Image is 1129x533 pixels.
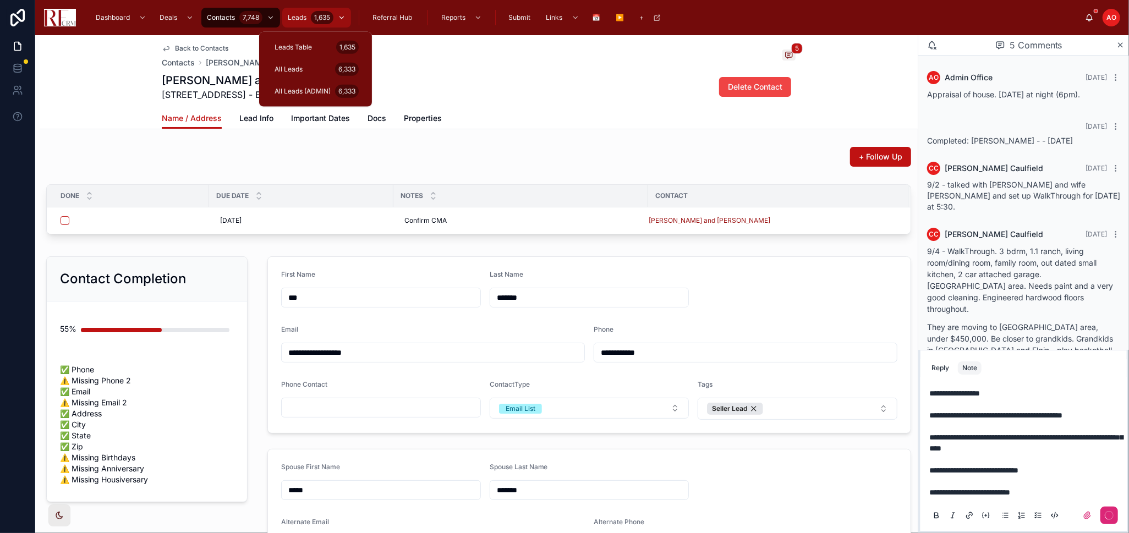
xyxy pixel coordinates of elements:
[593,13,601,22] span: 📅
[490,463,548,471] span: Spouse Last Name
[201,8,280,28] a: Contacts7,748
[162,44,228,53] a: Back to Contacts
[335,85,359,98] div: 6,333
[503,8,539,28] a: Submit
[154,8,199,28] a: Deals
[707,403,763,415] button: Unselect 355
[1086,122,1107,130] span: [DATE]
[927,361,953,375] button: Reply
[207,13,235,22] span: Contacts
[541,8,585,28] a: Links
[490,398,689,419] button: Select Button
[266,81,365,101] a: All Leads (ADMIN)6,333
[60,318,76,340] div: 55%
[367,8,420,28] a: Referral Hub
[335,63,359,76] div: 6,333
[958,361,982,375] button: Note
[782,50,796,63] button: 5
[927,321,1120,356] p: They are moving to [GEOGRAPHIC_DATA] area, under $450,000. Be closer to grandkids. Grandkids in [...
[90,8,152,28] a: Dashboard
[490,380,530,388] span: ContactType
[266,59,365,79] a: All Leads6,333
[791,43,803,54] span: 5
[927,180,1120,211] span: 9/2 - talked with [PERSON_NAME] and wife [PERSON_NAME] and set up WalkThrough for [DATE] at 5:30.
[441,13,465,22] span: Reports
[728,81,782,92] span: Delete Contact
[175,44,228,53] span: Back to Contacts
[162,73,367,88] h1: [PERSON_NAME] and [PERSON_NAME]
[616,13,624,22] span: ▶️
[162,57,195,68] a: Contacts
[945,72,993,83] span: Admin Office
[162,113,222,124] span: Name / Address
[436,8,487,28] a: Reports
[611,8,632,28] a: ▶️
[945,229,1043,240] span: [PERSON_NAME] Caulfield
[368,108,386,130] a: Docs
[44,9,76,26] img: App logo
[85,6,1085,30] div: scrollable content
[288,13,306,22] span: Leads
[962,364,977,372] div: Note
[655,191,688,200] span: Contact
[927,136,1073,145] span: Completed: [PERSON_NAME] - - [DATE]
[634,8,667,28] a: +
[162,108,222,129] a: Name / Address
[368,113,386,124] span: Docs
[160,13,177,22] span: Deals
[291,108,350,130] a: Important Dates
[929,73,939,82] span: AO
[945,163,1043,174] span: [PERSON_NAME] Caulfield
[275,87,331,96] span: All Leads (ADMIN)
[927,89,1120,100] p: Appraisal of house. [DATE] at night (6pm).
[239,113,273,124] span: Lead Info
[546,13,563,22] span: Links
[404,216,447,225] span: Confirm CMA
[509,13,531,22] span: Submit
[61,191,79,200] span: Done
[698,380,713,388] span: Tags
[506,404,535,414] div: Email List
[1106,13,1116,22] span: AO
[336,41,359,54] div: 1,635
[220,216,242,225] span: [DATE]
[239,108,273,130] a: Lead Info
[587,8,609,28] a: 📅
[929,230,939,239] span: CC
[281,463,340,471] span: Spouse First Name
[291,113,350,124] span: Important Dates
[1086,164,1107,172] span: [DATE]
[927,245,1120,315] p: 9/4 - WalkThrough. 3 bdrm, 1.1 ranch, living room/dining room, family room, out dated small kitch...
[649,216,770,225] a: [PERSON_NAME] and [PERSON_NAME]
[275,43,312,52] span: Leads Table
[594,518,644,526] span: Alternate Phone
[404,113,442,124] span: Properties
[162,88,367,101] span: [STREET_ADDRESS] - Email List -
[401,191,423,200] span: Notes
[490,270,523,278] span: Last Name
[311,11,333,24] div: 1,635
[281,380,327,388] span: Phone Contact
[216,191,249,200] span: Due Date
[404,108,442,130] a: Properties
[281,518,329,526] span: Alternate Email
[1086,230,1107,238] span: [DATE]
[60,270,186,288] h2: Contact Completion
[1086,73,1107,81] span: [DATE]
[96,13,130,22] span: Dashboard
[594,325,613,333] span: Phone
[281,270,315,278] span: First Name
[239,11,262,24] div: 7,748
[719,77,791,97] button: Delete Contact
[640,13,644,22] span: +
[206,57,350,68] a: [PERSON_NAME] and [PERSON_NAME]
[372,13,412,22] span: Referral Hub
[698,398,897,420] button: Select Button
[850,147,911,167] button: + Follow Up
[1010,39,1062,52] span: 5 Comments
[859,151,902,162] span: + Follow Up
[712,404,747,413] span: Seller Lead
